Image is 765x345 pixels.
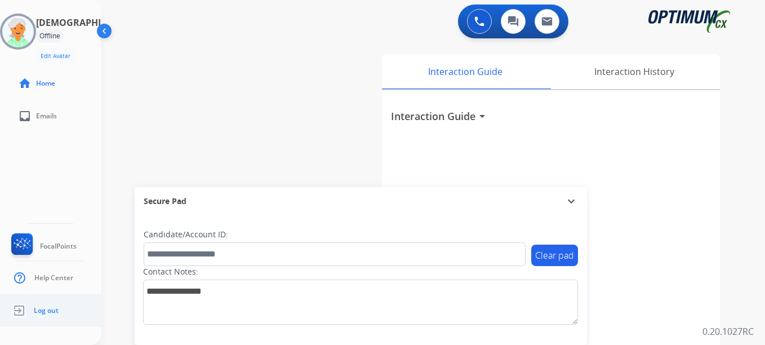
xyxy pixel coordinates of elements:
div: Interaction Guide [382,54,548,89]
span: Help Center [34,273,73,282]
span: Log out [34,306,59,315]
span: FocalPoints [40,242,77,251]
div: Interaction History [548,54,720,89]
mat-icon: home [18,77,32,90]
mat-icon: arrow_drop_down [475,109,489,123]
label: Candidate/Account ID: [144,229,228,240]
span: Home [36,79,55,88]
mat-icon: expand_more [564,194,578,208]
a: FocalPoints [9,233,77,259]
label: Contact Notes: [143,266,198,277]
img: avatar [2,16,34,47]
h3: Interaction Guide [391,108,475,124]
button: Edit Avatar [36,50,75,63]
h3: [DEMOGRAPHIC_DATA] [36,16,137,29]
span: Emails [36,112,57,121]
span: Secure Pad [144,196,186,207]
button: Clear pad [531,245,578,266]
mat-icon: inbox [18,109,32,123]
p: 0.20.1027RC [702,325,754,338]
div: Offline [36,29,64,43]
